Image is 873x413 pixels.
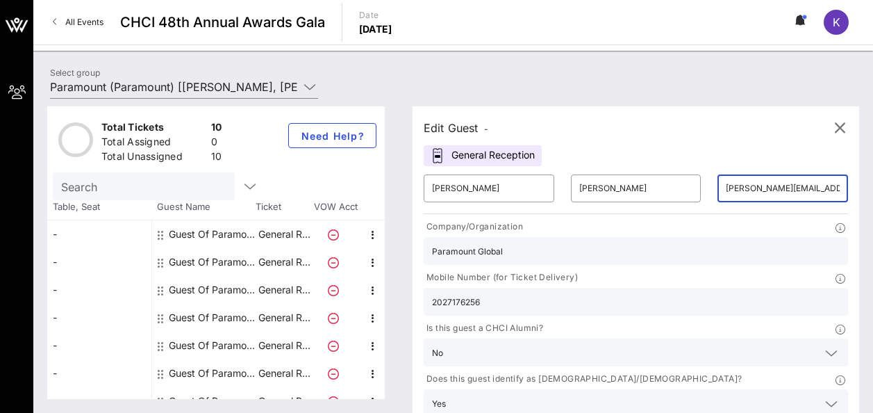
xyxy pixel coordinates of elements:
[359,8,392,22] p: Date
[47,220,151,248] div: -
[256,276,312,304] p: General R…
[256,248,312,276] p: General R…
[824,10,849,35] div: K
[169,276,256,304] div: Guest Of Paramount
[169,359,256,387] div: Guest Of Paramount
[484,124,488,134] span: -
[120,12,325,33] span: CHCI 48th Annual Awards Gala
[169,304,256,332] div: Guest Of Paramount
[311,200,360,214] span: VOW Acct
[47,248,151,276] div: -
[151,200,256,214] span: Guest Name
[424,145,542,166] div: General Reception
[424,270,578,285] p: Mobile Number (for Ticket Delivery)
[211,135,222,152] div: 0
[432,177,546,200] input: First Name*
[300,130,365,142] span: Need Help?
[833,15,840,29] span: K
[169,332,256,359] div: Guest Of Paramount
[47,276,151,304] div: -
[169,248,256,276] div: Guest Of Paramount
[47,304,151,332] div: -
[432,399,446,409] div: Yes
[424,118,488,138] div: Edit Guest
[726,177,840,200] input: Email*
[44,11,112,33] a: All Events
[256,200,311,214] span: Ticket
[47,359,151,387] div: -
[579,177,693,200] input: Last Name*
[47,332,151,359] div: -
[256,332,312,359] p: General R…
[432,348,443,358] div: No
[211,120,222,138] div: 10
[101,135,206,152] div: Total Assigned
[424,339,848,366] div: No
[101,149,206,167] div: Total Unassigned
[101,120,206,138] div: Total Tickets
[256,359,312,387] p: General R…
[424,372,742,387] p: Does this guest identify as [DEMOGRAPHIC_DATA]/[DEMOGRAPHIC_DATA]?
[424,220,523,234] p: Company/Organization
[65,17,103,27] span: All Events
[256,304,312,332] p: General R…
[169,220,256,248] div: Guest Of Paramount
[359,22,392,36] p: [DATE]
[50,67,100,78] label: Select group
[47,200,151,214] span: Table, Seat
[424,321,543,336] p: Is this guest a CHCI Alumni?
[288,123,376,148] button: Need Help?
[211,149,222,167] div: 10
[256,220,312,248] p: General R…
